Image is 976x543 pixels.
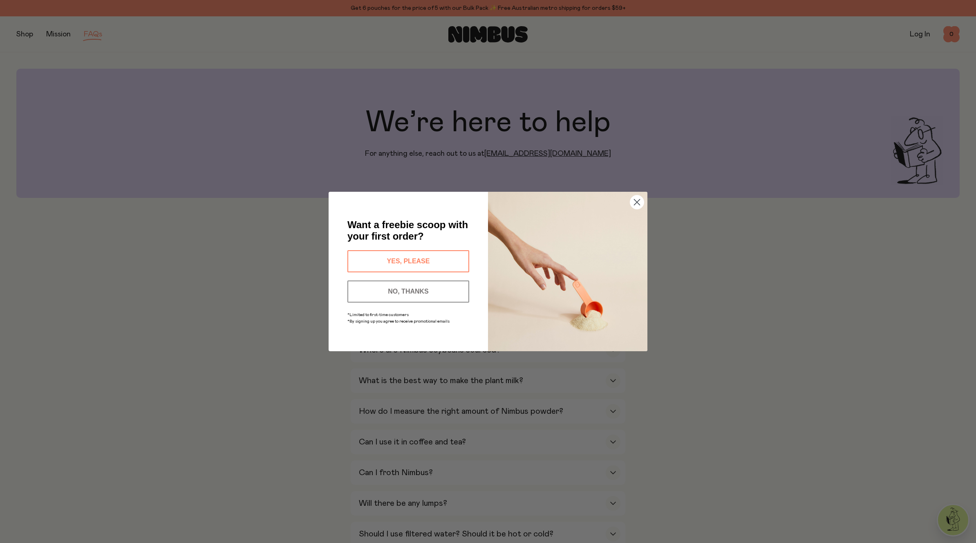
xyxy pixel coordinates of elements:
[488,192,647,351] img: c0d45117-8e62-4a02-9742-374a5db49d45.jpeg
[630,195,644,209] button: Close dialog
[347,219,468,242] span: Want a freebie scoop with your first order?
[347,319,450,323] span: *By signing up you agree to receive promotional emails
[347,280,469,303] button: NO, THANKS
[347,250,469,272] button: YES, PLEASE
[347,313,409,317] span: *Limited to first-time customers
